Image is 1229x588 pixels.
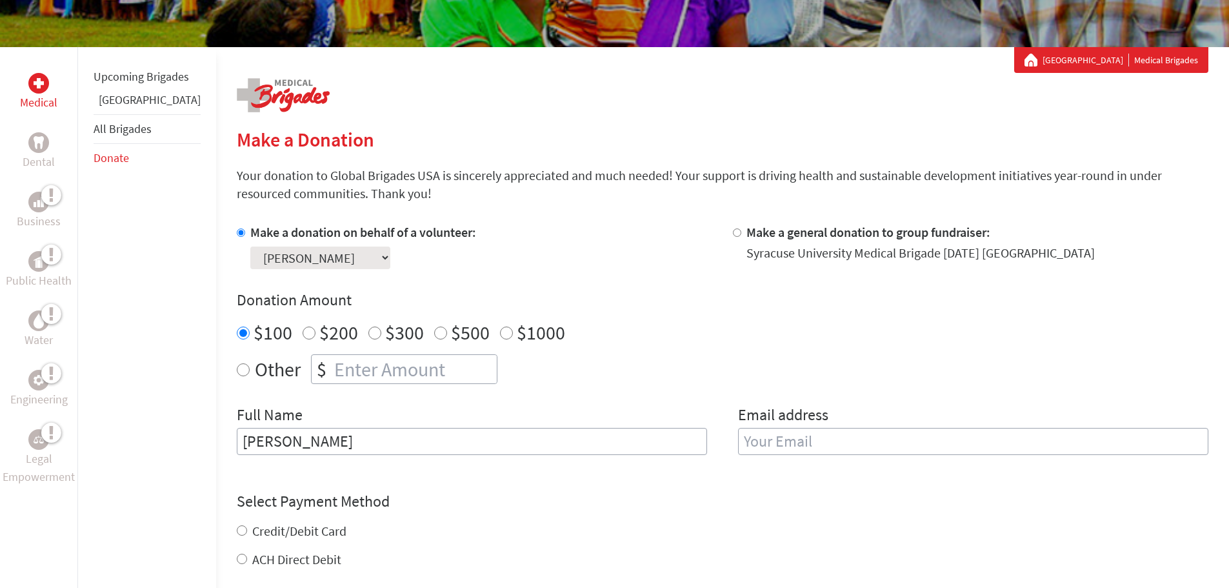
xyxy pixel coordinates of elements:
a: [GEOGRAPHIC_DATA] [1043,54,1129,66]
a: [GEOGRAPHIC_DATA] [99,92,201,107]
div: Medical [28,73,49,94]
div: Medical Brigades [1024,54,1198,66]
input: Your Email [738,428,1208,455]
div: $ [312,355,332,383]
p: Medical [20,94,57,112]
img: Legal Empowerment [34,436,44,443]
p: Water [25,331,53,349]
a: All Brigades [94,121,152,136]
img: Water [34,313,44,328]
label: Make a general donation to group fundraiser: [746,224,990,240]
h2: Make a Donation [237,128,1208,151]
img: Business [34,197,44,207]
label: Credit/Debit Card [252,523,346,539]
img: Medical [34,78,44,88]
label: $500 [451,320,490,345]
li: Donate [94,144,201,172]
img: logo-medical.png [237,78,330,112]
div: Public Health [28,251,49,272]
a: Public HealthPublic Health [6,251,72,290]
label: $200 [319,320,358,345]
input: Enter Amount [332,355,497,383]
a: Legal EmpowermentLegal Empowerment [3,429,75,486]
div: Legal Empowerment [28,429,49,450]
p: Engineering [10,390,68,409]
img: Engineering [34,375,44,385]
input: Enter Full Name [237,428,707,455]
p: Dental [23,153,55,171]
p: Legal Empowerment [3,450,75,486]
p: Business [17,212,61,230]
label: Email address [738,405,828,428]
label: $100 [254,320,292,345]
a: EngineeringEngineering [10,370,68,409]
img: Dental [34,136,44,148]
label: ACH Direct Debit [252,551,341,567]
div: Engineering [28,370,49,390]
label: Other [255,354,301,384]
img: Public Health [34,255,44,268]
li: Upcoming Brigades [94,63,201,91]
a: MedicalMedical [20,73,57,112]
label: Make a donation on behalf of a volunteer: [250,224,476,240]
div: Syracuse University Medical Brigade [DATE] [GEOGRAPHIC_DATA] [746,244,1095,262]
div: Water [28,310,49,331]
a: WaterWater [25,310,53,349]
li: All Brigades [94,114,201,144]
div: Business [28,192,49,212]
label: $300 [385,320,424,345]
div: Dental [28,132,49,153]
a: Upcoming Brigades [94,69,189,84]
label: $1000 [517,320,565,345]
label: Full Name [237,405,303,428]
a: DentalDental [23,132,55,171]
li: Panama [94,91,201,114]
p: Your donation to Global Brigades USA is sincerely appreciated and much needed! Your support is dr... [237,167,1208,203]
h4: Donation Amount [237,290,1208,310]
p: Public Health [6,272,72,290]
a: BusinessBusiness [17,192,61,230]
a: Donate [94,150,129,165]
h4: Select Payment Method [237,491,1208,512]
